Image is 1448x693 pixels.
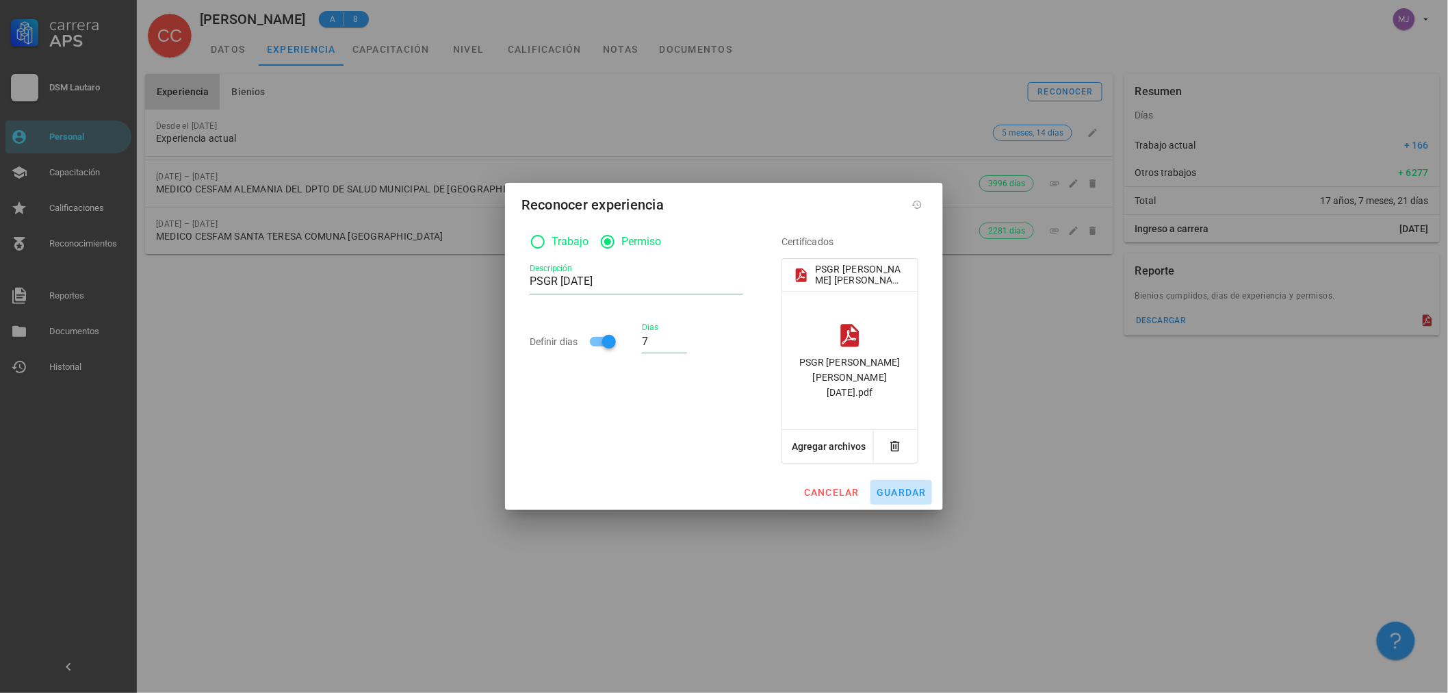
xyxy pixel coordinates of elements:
[642,323,658,333] label: Dias
[621,235,661,249] label: Permiso
[781,225,918,258] div: Certificados
[782,430,874,463] button: Agregar archivos
[876,487,927,498] span: guardar
[870,480,932,505] button: guardar
[530,325,631,358] div: Definir dias
[798,480,865,505] button: cancelar
[793,355,907,400] div: PSGR [PERSON_NAME] [PERSON_NAME] [DATE].pdf
[552,235,589,249] label: Trabajo
[788,430,869,463] button: Agregar archivos
[521,194,664,216] div: Reconocer experiencia
[803,487,859,498] span: cancelar
[530,264,572,274] label: Descripción
[815,264,907,286] div: PSGR [PERSON_NAME] [PERSON_NAME] [DATE].pdf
